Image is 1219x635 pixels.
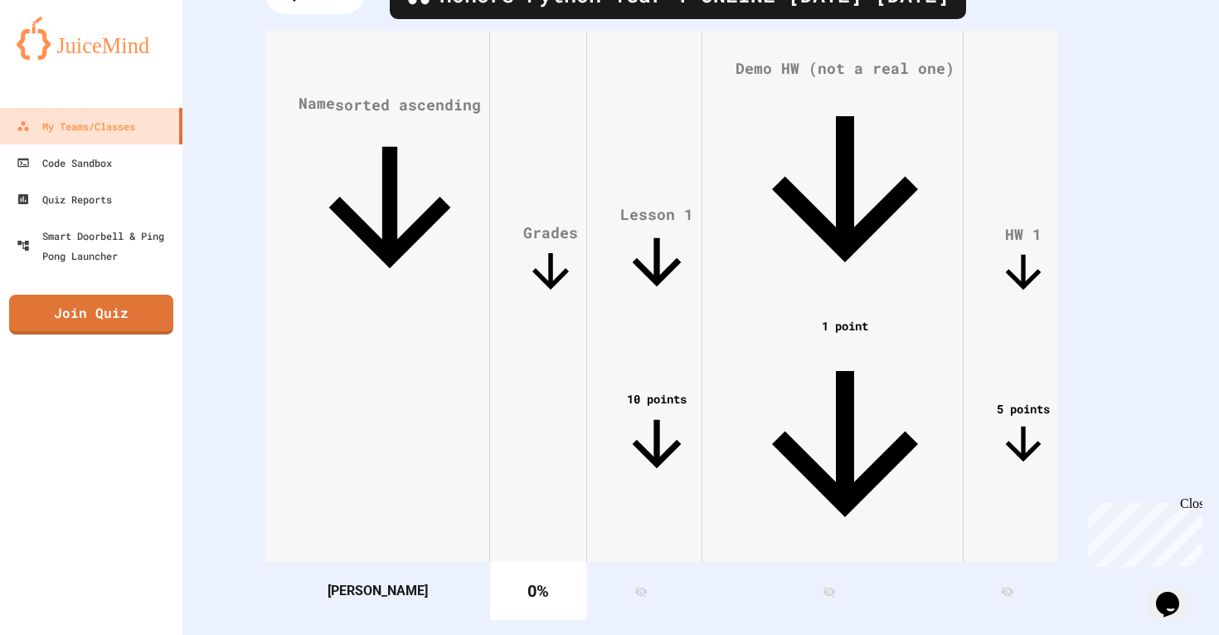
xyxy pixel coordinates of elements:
span: 5 points [997,401,1050,471]
span: 1 point [736,318,954,554]
span: Demo HW (not a real one) [736,58,954,299]
span: 10 points [620,391,693,481]
div: Code Sandbox [17,153,112,173]
iframe: chat widget [1081,496,1202,567]
th: 0 % [490,562,587,620]
th: [PERSON_NAME] [265,562,490,620]
a: Join Quiz [9,295,173,335]
span: Lesson 1 [620,204,693,299]
span: Namesorted ascending [299,93,481,299]
div: Smart Doorbell & Ping Pong Launcher [17,226,176,266]
div: Quiz Reports [17,189,112,209]
div: Chat with us now!Close [7,7,114,105]
iframe: chat widget [1149,569,1202,618]
span: sorted ascending [335,95,481,115]
span: HW 1 [997,224,1050,299]
img: logo-orange.svg [17,17,166,60]
div: My Teams/Classes [17,116,135,136]
span: Grades [523,222,578,299]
